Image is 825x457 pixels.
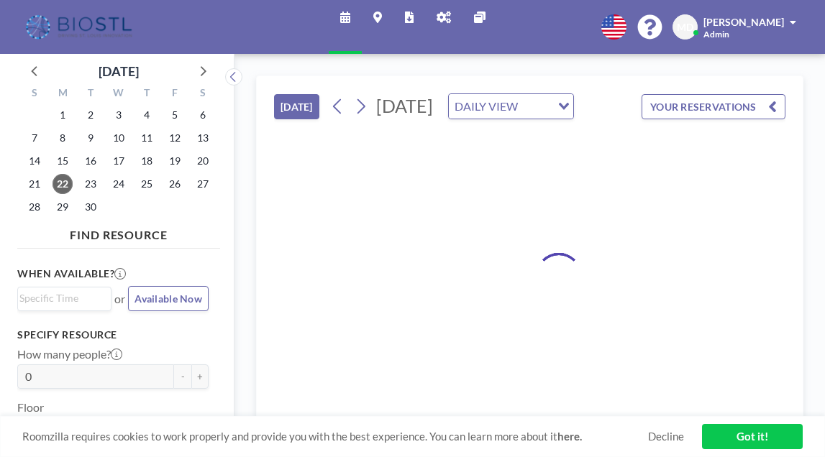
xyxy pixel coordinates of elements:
[648,430,684,443] a: Decline
[81,105,101,125] span: Tuesday, September 2, 2025
[49,85,77,103] div: M
[165,151,185,171] span: Friday, September 19, 2025
[174,364,191,389] button: -
[137,174,157,194] span: Thursday, September 25, 2025
[53,128,73,148] span: Monday, September 8, 2025
[677,21,693,34] span: MD
[99,61,139,81] div: [DATE]
[18,287,111,309] div: Search for option
[53,105,73,125] span: Monday, September 1, 2025
[53,174,73,194] span: Monday, September 22, 2025
[165,105,185,125] span: Friday, September 5, 2025
[128,286,209,311] button: Available Now
[135,292,202,305] span: Available Now
[137,151,157,171] span: Thursday, September 18, 2025
[137,105,157,125] span: Thursday, September 4, 2025
[81,174,101,194] span: Tuesday, September 23, 2025
[17,347,122,361] label: How many people?
[81,128,101,148] span: Tuesday, September 9, 2025
[17,222,220,242] h4: FIND RESOURCE
[77,85,105,103] div: T
[702,424,803,449] a: Got it!
[81,197,101,217] span: Tuesday, September 30, 2025
[557,430,582,443] a: here.
[452,97,521,116] span: DAILY VIEW
[109,174,129,194] span: Wednesday, September 24, 2025
[449,94,573,119] div: Search for option
[24,128,45,148] span: Sunday, September 7, 2025
[53,151,73,171] span: Monday, September 15, 2025
[193,128,213,148] span: Saturday, September 13, 2025
[24,151,45,171] span: Sunday, September 14, 2025
[53,197,73,217] span: Monday, September 29, 2025
[22,430,648,443] span: Roomzilla requires cookies to work properly and provide you with the best experience. You can lea...
[24,174,45,194] span: Sunday, September 21, 2025
[165,128,185,148] span: Friday, September 12, 2025
[81,151,101,171] span: Tuesday, September 16, 2025
[193,105,213,125] span: Saturday, September 6, 2025
[109,105,129,125] span: Wednesday, September 3, 2025
[21,85,49,103] div: S
[703,29,729,40] span: Admin
[17,328,209,341] h3: Specify resource
[19,290,103,306] input: Search for option
[642,94,785,119] button: YOUR RESERVATIONS
[109,128,129,148] span: Wednesday, September 10, 2025
[105,85,133,103] div: W
[132,85,160,103] div: T
[193,174,213,194] span: Saturday, September 27, 2025
[17,400,44,415] label: Floor
[188,85,216,103] div: S
[274,94,319,119] button: [DATE]
[191,364,209,389] button: +
[165,174,185,194] span: Friday, September 26, 2025
[376,95,433,116] span: [DATE]
[703,16,784,28] span: [PERSON_NAME]
[114,292,125,306] span: or
[193,151,213,171] span: Saturday, September 20, 2025
[137,128,157,148] span: Thursday, September 11, 2025
[109,151,129,171] span: Wednesday, September 17, 2025
[24,197,45,217] span: Sunday, September 28, 2025
[160,85,188,103] div: F
[522,97,550,116] input: Search for option
[23,13,137,42] img: organization-logo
